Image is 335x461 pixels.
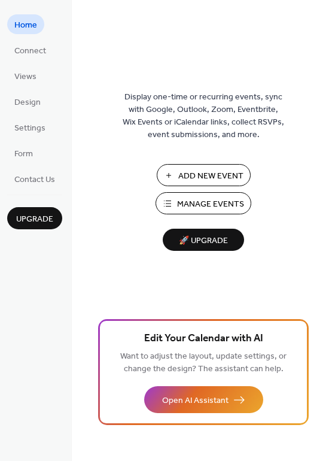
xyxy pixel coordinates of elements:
[7,207,62,229] button: Upgrade
[7,169,62,189] a: Contact Us
[170,233,237,249] span: 🚀 Upgrade
[7,14,44,34] a: Home
[7,143,40,163] a: Form
[14,19,37,32] span: Home
[7,117,53,137] a: Settings
[14,174,55,186] span: Contact Us
[178,170,243,183] span: Add New Event
[157,164,251,186] button: Add New Event
[16,213,53,226] span: Upgrade
[14,148,33,160] span: Form
[144,330,263,347] span: Edit Your Calendar with AI
[7,92,48,111] a: Design
[156,192,251,214] button: Manage Events
[14,96,41,109] span: Design
[177,198,244,211] span: Manage Events
[7,66,44,86] a: Views
[163,229,244,251] button: 🚀 Upgrade
[7,40,53,60] a: Connect
[162,395,229,407] span: Open AI Assistant
[123,91,284,141] span: Display one-time or recurring events, sync with Google, Outlook, Zoom, Eventbrite, Wix Events or ...
[14,45,46,57] span: Connect
[14,122,45,135] span: Settings
[14,71,36,83] span: Views
[144,386,263,413] button: Open AI Assistant
[120,348,287,377] span: Want to adjust the layout, update settings, or change the design? The assistant can help.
